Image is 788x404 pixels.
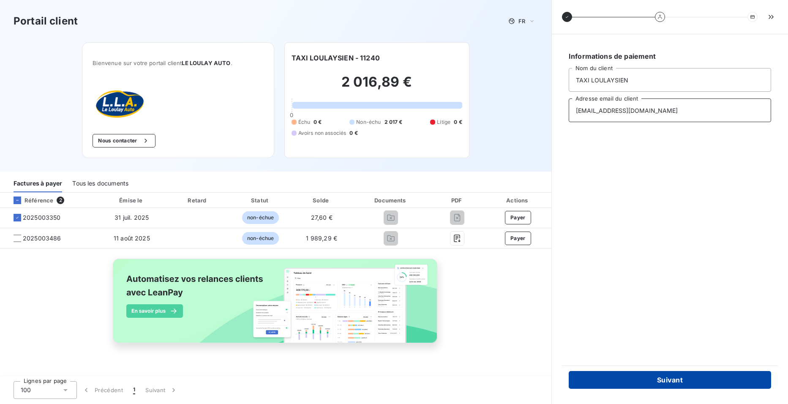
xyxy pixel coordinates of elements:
span: 2 017 € [384,118,403,126]
button: Suivant [140,381,183,399]
span: non-échue [242,211,279,224]
span: 0 € [349,129,357,137]
span: 31 juil. 2025 [115,214,149,221]
button: Payer [505,232,531,245]
div: Référence [7,197,53,204]
div: Factures à payer [14,175,62,192]
h3: Portail client [14,14,78,29]
span: Bienvenue sur votre portail client . [93,60,263,66]
span: 0 [290,112,293,118]
span: 27,60 € [311,214,333,221]
div: Statut [231,196,289,205]
span: Non-échu [356,118,381,126]
div: PDF [432,196,483,205]
span: LE LOULAY AUTO [182,60,230,66]
div: Documents [354,196,429,205]
span: 2 [57,197,64,204]
h6: Informations de paiement [569,51,771,61]
span: 2025003486 [23,234,61,243]
button: Nous contacter [93,134,155,147]
h2: 2 016,89 € [292,74,462,99]
span: 0 € [314,118,322,126]
span: non-échue [242,232,279,245]
button: 1 [128,381,140,399]
div: Solde [293,196,350,205]
div: Émise le [99,196,164,205]
button: Payer [505,211,531,224]
span: 1 989,29 € [306,235,337,242]
div: Retard [168,196,228,205]
span: Litige [437,118,450,126]
span: Échu [298,118,311,126]
button: Suivant [569,371,771,389]
input: placeholder [569,98,771,122]
span: 0 € [454,118,462,126]
span: Avoirs non associés [298,129,346,137]
img: banner [105,254,447,358]
input: placeholder [569,68,771,92]
span: FR [518,18,525,25]
span: 2025003350 [23,213,61,222]
div: Actions [486,196,550,205]
img: Company logo [93,87,147,120]
span: 1 [133,386,135,394]
span: 11 août 2025 [114,235,150,242]
h6: TAXI LOULAYSIEN - 11240 [292,53,380,63]
span: 100 [21,386,31,394]
button: Précédent [77,381,128,399]
div: Tous les documents [72,175,128,192]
